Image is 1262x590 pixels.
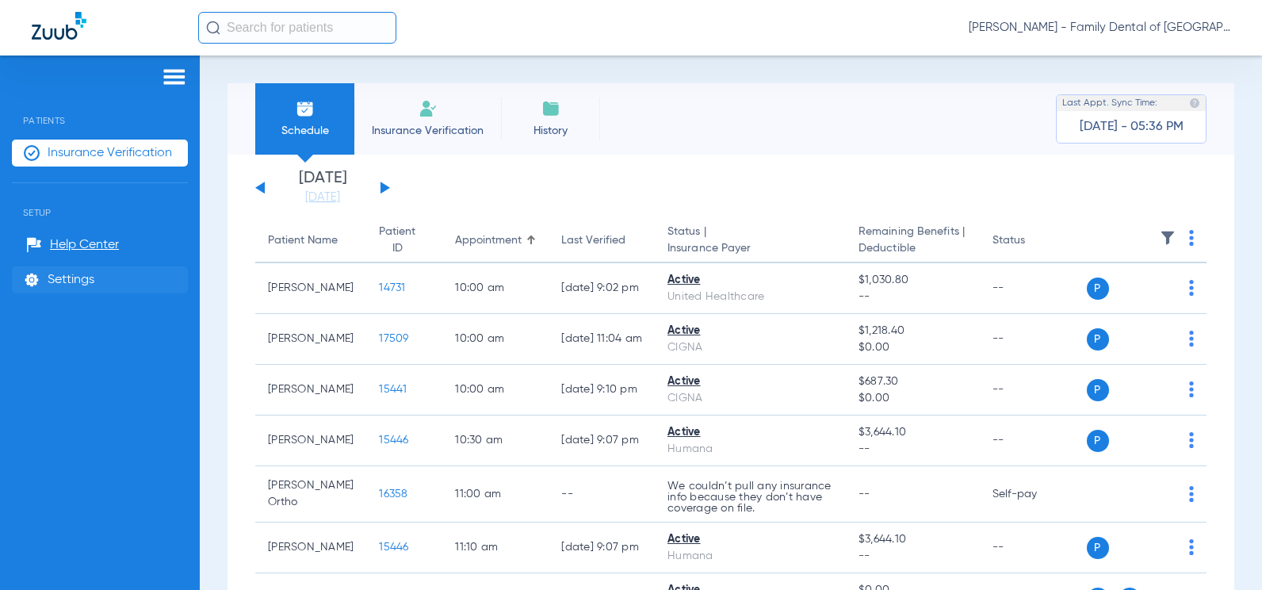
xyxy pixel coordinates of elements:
[561,232,625,249] div: Last Verified
[859,240,967,257] span: Deductible
[268,232,338,249] div: Patient Name
[980,219,1087,263] th: Status
[255,314,366,365] td: [PERSON_NAME]
[655,219,846,263] th: Status |
[1080,119,1184,135] span: [DATE] - 05:36 PM
[667,289,833,305] div: United Healthcare
[50,237,119,253] span: Help Center
[267,123,342,139] span: Schedule
[1160,230,1176,246] img: filter.svg
[12,91,188,126] span: Patients
[379,224,430,257] div: Patient ID
[859,289,967,305] span: --
[667,531,833,548] div: Active
[667,390,833,407] div: CIGNA
[442,523,549,573] td: 11:10 AM
[980,314,1087,365] td: --
[296,99,315,118] img: Schedule
[1087,537,1109,559] span: P
[667,374,833,390] div: Active
[859,548,967,565] span: --
[969,20,1230,36] span: [PERSON_NAME] - Family Dental of [GEOGRAPHIC_DATA]
[379,435,408,446] span: 15446
[667,272,833,289] div: Active
[379,333,408,344] span: 17509
[667,323,833,339] div: Active
[549,466,655,523] td: --
[255,416,366,466] td: [PERSON_NAME]
[859,374,967,390] span: $687.30
[859,323,967,339] span: $1,218.40
[561,232,642,249] div: Last Verified
[859,390,967,407] span: $0.00
[859,339,967,356] span: $0.00
[549,365,655,416] td: [DATE] 9:10 PM
[255,365,366,416] td: [PERSON_NAME]
[455,232,522,249] div: Appointment
[379,384,407,395] span: 15441
[268,232,354,249] div: Patient Name
[1087,328,1109,351] span: P
[1087,430,1109,452] span: P
[379,542,408,553] span: 15446
[1189,280,1194,296] img: group-dot-blue.svg
[32,12,86,40] img: Zuub Logo
[442,263,549,314] td: 10:00 AM
[667,240,833,257] span: Insurance Payer
[255,523,366,573] td: [PERSON_NAME]
[162,67,187,86] img: hamburger-icon
[549,314,655,365] td: [DATE] 11:04 AM
[980,523,1087,573] td: --
[379,224,415,257] div: Patient ID
[549,523,655,573] td: [DATE] 9:07 PM
[859,424,967,441] span: $3,644.10
[1189,432,1194,448] img: group-dot-blue.svg
[255,466,366,523] td: [PERSON_NAME] Ortho
[275,170,370,205] li: [DATE]
[513,123,588,139] span: History
[1189,230,1194,246] img: group-dot-blue.svg
[48,145,172,161] span: Insurance Verification
[419,99,438,118] img: Manual Insurance Verification
[1189,486,1194,502] img: group-dot-blue.svg
[379,282,405,293] span: 14731
[379,488,407,500] span: 16358
[859,272,967,289] span: $1,030.80
[859,531,967,548] span: $3,644.10
[859,441,967,458] span: --
[198,12,396,44] input: Search for patients
[549,416,655,466] td: [DATE] 9:07 PM
[980,416,1087,466] td: --
[846,219,980,263] th: Remaining Benefits |
[1189,331,1194,347] img: group-dot-blue.svg
[1062,95,1157,111] span: Last Appt. Sync Time:
[442,466,549,523] td: 11:00 AM
[980,263,1087,314] td: --
[667,548,833,565] div: Humana
[980,466,1087,523] td: Self-pay
[980,365,1087,416] td: --
[667,424,833,441] div: Active
[541,99,560,118] img: History
[455,232,536,249] div: Appointment
[48,272,94,288] span: Settings
[1087,379,1109,401] span: P
[206,21,220,35] img: Search Icon
[1189,381,1194,397] img: group-dot-blue.svg
[442,416,549,466] td: 10:30 AM
[255,263,366,314] td: [PERSON_NAME]
[1189,539,1194,555] img: group-dot-blue.svg
[442,365,549,416] td: 10:00 AM
[1189,98,1200,109] img: last sync help info
[12,183,188,218] span: Setup
[1087,278,1109,300] span: P
[275,190,370,205] a: [DATE]
[667,339,833,356] div: CIGNA
[26,237,119,253] a: Help Center
[366,123,489,139] span: Insurance Verification
[442,314,549,365] td: 10:00 AM
[667,441,833,458] div: Humana
[859,488,870,500] span: --
[667,481,833,514] p: We couldn’t pull any insurance info because they don’t have coverage on file.
[549,263,655,314] td: [DATE] 9:02 PM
